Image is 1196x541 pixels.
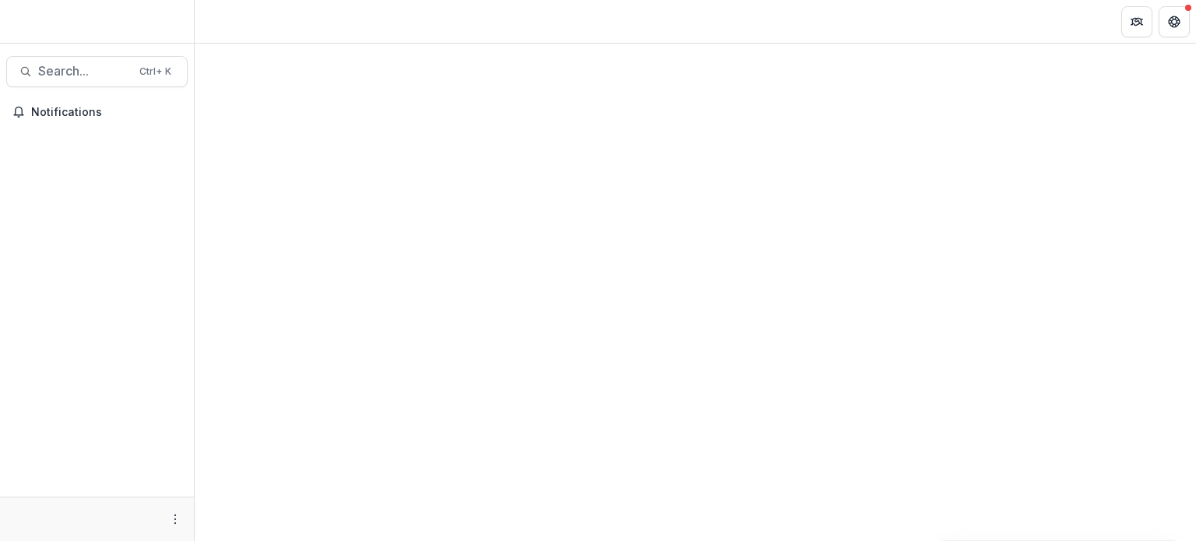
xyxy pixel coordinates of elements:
button: Notifications [6,100,188,125]
button: Search... [6,56,188,87]
span: Notifications [31,106,181,119]
div: Ctrl + K [136,63,174,80]
span: Search... [38,64,130,79]
button: Partners [1121,6,1152,37]
button: More [166,510,185,529]
nav: breadcrumb [201,10,267,33]
button: Get Help [1159,6,1190,37]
